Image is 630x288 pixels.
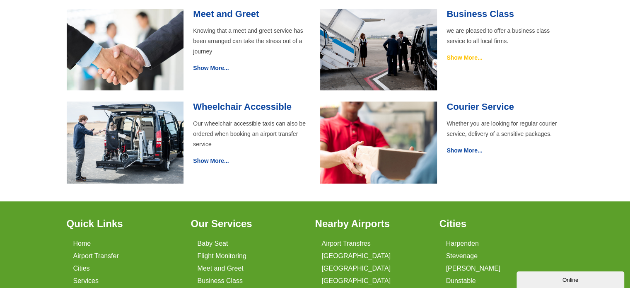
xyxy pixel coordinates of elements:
[67,218,181,230] h3: Quick Links
[193,9,259,19] a: Meet and Greet
[198,240,228,247] a: Baby Seat
[191,218,305,230] h3: Our Services
[447,119,563,139] p: Whether you are looking for regular courier service, delivery of a sensitive packages.
[73,252,119,260] a: Airport Transfer
[322,252,391,260] a: [GEOGRAPHIC_DATA]
[447,147,482,154] a: Show More...
[198,252,246,260] a: Flight Monitoring
[73,277,99,285] a: Services
[322,240,371,247] a: Airport Transfres
[517,270,626,288] iframe: chat widget
[198,277,243,285] a: Business Class
[193,26,310,57] p: Knowing that a meet and greet service has been arranged can take the stress out of a journey
[320,102,437,184] img: Courier Service
[322,265,391,272] a: [GEOGRAPHIC_DATA]
[447,102,514,112] a: Courier Service
[73,240,91,247] a: Home
[446,252,478,260] a: Stevenage
[193,65,229,71] a: Show More...
[322,277,391,285] a: [GEOGRAPHIC_DATA]
[193,102,292,112] a: Wheelchair Accessible
[446,265,501,272] a: [PERSON_NAME]
[73,265,90,272] a: Cities
[193,157,229,164] a: Show More...
[67,102,183,184] img: Wheelchair Accessibility
[315,218,430,230] h3: Nearby Airports
[439,218,554,230] h3: Cities
[447,54,482,61] a: Show More...
[446,240,479,247] a: Harpenden
[447,26,563,46] p: we are pleased to offer a business class service to all local firms.
[320,9,437,91] img: Business Class Taxis
[446,277,476,285] a: Dunstable
[198,265,244,272] a: Meet and Greet
[67,9,183,91] img: Meet and Greet
[193,119,310,150] p: Our wheelchair accessible taxis can also be ordered when booking an airport transfer service
[447,9,514,19] a: Business Class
